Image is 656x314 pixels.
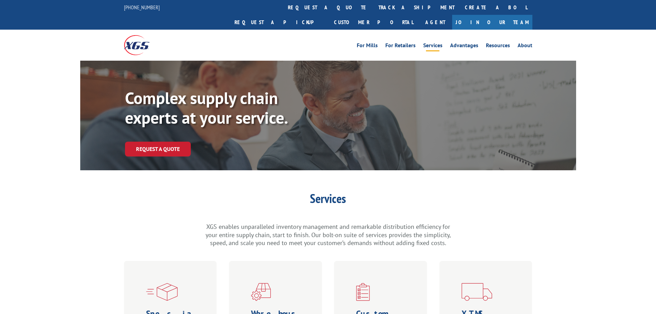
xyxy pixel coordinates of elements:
img: xgs-icon-transportation-forms-red [461,283,492,301]
a: For Retailers [385,43,416,50]
a: Advantages [450,43,478,50]
p: Complex supply chain experts at your service. [125,88,332,128]
h1: Services [204,192,452,208]
a: Services [423,43,442,50]
img: xgs-icon-specialized-ltl-red [146,283,178,301]
a: Agent [418,15,452,30]
a: Customer Portal [329,15,418,30]
a: Request a pickup [229,15,329,30]
a: Resources [486,43,510,50]
a: About [518,43,532,50]
a: [PHONE_NUMBER] [124,4,160,11]
a: Join Our Team [452,15,532,30]
a: For Mills [357,43,378,50]
a: Request a Quote [125,142,191,156]
img: xgs-icon-custom-logistics-solutions-red [356,283,370,301]
img: xgs-icon-warehouseing-cutting-fulfillment-red [251,283,271,301]
p: XGS enables unparalleled inventory management and remarkable distribution efficiency for your ent... [204,223,452,247]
